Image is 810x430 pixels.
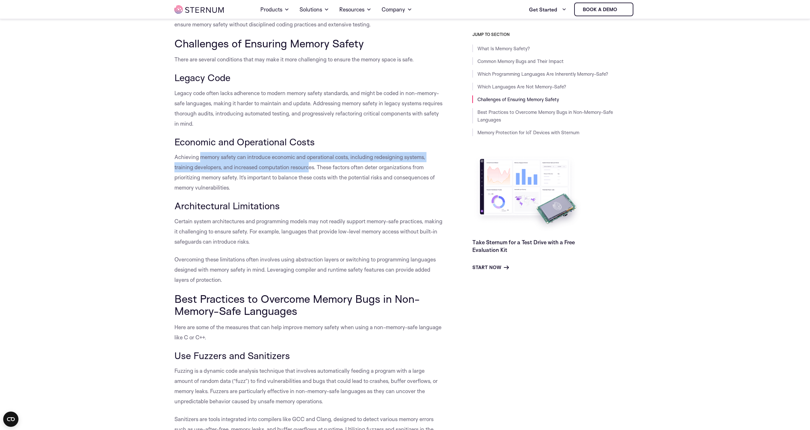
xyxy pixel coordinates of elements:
a: What Is Memory Safety? [477,45,530,52]
a: Challenges of Ensuring Memory Safety [477,96,559,102]
span: Fuzzing is a dynamic code analysis technique that involves automatically feeding a program with a... [174,367,438,405]
a: Common Memory Bugs and Their Impact [477,58,564,64]
a: Solutions [299,1,329,18]
span: Here are some of the measures that can help improve memory safety when using a non-memory-safe la... [174,324,441,341]
span: Challenges of Ensuring Memory Safety [174,37,364,50]
a: Resources [339,1,371,18]
a: Which Languages Are Not Memory-Safe? [477,84,566,90]
span: Architectural Limitations [174,200,280,212]
span: Economic and Operational Costs [174,136,315,148]
a: Company [382,1,412,18]
a: Memory Protection for IoT Devices with Sternum [477,129,579,135]
button: Open CMP widget [3,412,18,427]
span: Certain system architectures and programming models may not readily support memory-safe practices... [174,218,442,245]
a: Best Practices to Overcome Memory Bugs in Non-Memory-Safe Languages [477,109,613,123]
span: Legacy code often lacks adherence to modern memory safety standards, and might be coded in non-me... [174,90,442,127]
h3: JUMP TO SECTION [472,32,636,37]
span: Best Practices to Overcome Memory Bugs in Non-Memory-Safe Languages [174,292,420,317]
img: sternum iot [174,5,224,14]
span: Developers must be vigilant in managing memory, especially when using raw pointers and direct mem... [174,1,436,28]
a: Get Started [529,3,567,16]
img: sternum iot [620,7,625,12]
span: Overcoming these limitations often involves using abstraction layers or switching to programming ... [174,256,436,283]
span: There are several conditions that may make it more challenging to ensure the memory space is safe. [174,56,414,63]
img: Take Sternum for a Test Drive with a Free Evaluation Kit [472,154,584,233]
span: Use Fuzzers and Sanitizers [174,350,290,361]
a: Start Now [472,263,509,271]
a: Which Programming Languages Are Inherently Memory-Safe? [477,71,608,77]
a: Book a demo [574,3,633,16]
a: Take Sternum for a Test Drive with a Free Evaluation Kit [472,239,575,253]
a: Products [260,1,289,18]
span: Achieving memory safety can introduce economic and operational costs, including redesigning syste... [174,154,435,191]
span: Legacy Code [174,72,230,83]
